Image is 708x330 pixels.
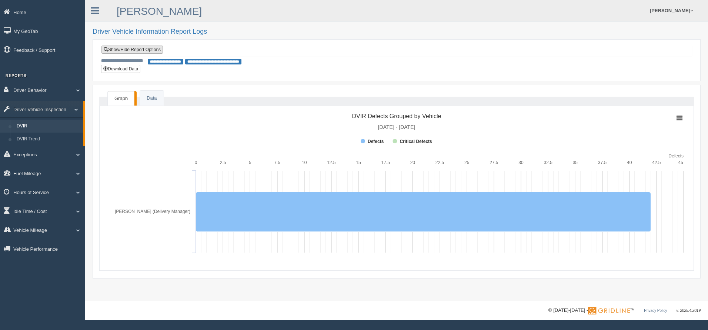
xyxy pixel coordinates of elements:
[378,124,415,130] tspan: [DATE] - [DATE]
[195,160,197,165] text: 0
[410,160,415,165] text: 20
[518,160,524,165] text: 30
[490,160,498,165] text: 27.5
[93,28,701,36] h2: Driver Vehicle Information Report Logs
[544,160,552,165] text: 32.5
[352,113,441,119] tspan: DVIR Defects Grouped by Vehicle
[627,160,632,165] text: 40
[678,160,684,165] text: 45
[573,160,578,165] text: 35
[327,160,336,165] text: 12.5
[400,139,432,144] tspan: Critical Defects
[588,307,630,314] img: Gridline
[464,160,470,165] text: 25
[101,46,163,54] a: Show/Hide Report Options
[220,160,226,165] text: 2.5
[356,160,361,165] text: 15
[668,153,684,159] tspan: Defects
[677,309,701,313] span: v. 2025.4.2019
[108,91,134,106] a: Graph
[117,6,202,17] a: [PERSON_NAME]
[101,65,140,73] button: Download Data
[548,307,701,314] div: © [DATE]-[DATE] - ™
[652,160,661,165] text: 42.5
[644,309,667,313] a: Privacy Policy
[140,91,163,106] a: Data
[249,160,251,165] text: 5
[13,133,83,146] a: DVIR Trend
[435,160,444,165] text: 22.5
[274,160,280,165] text: 7.5
[13,120,83,133] a: DVIR
[115,209,190,214] tspan: [PERSON_NAME] (Delivery Manager)
[598,160,607,165] text: 37.5
[368,139,384,144] tspan: Defects
[302,160,307,165] text: 10
[381,160,390,165] text: 17.5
